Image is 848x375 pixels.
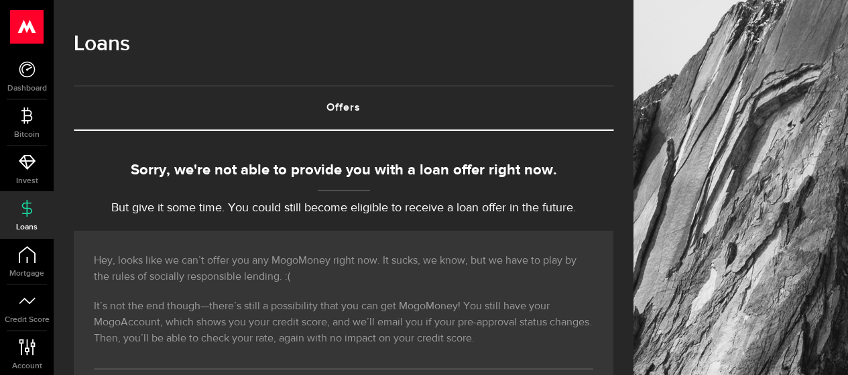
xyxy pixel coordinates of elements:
p: Hey, looks like we can’t offer you any MogoMoney right now. It sucks, we know, but we have to pla... [94,253,593,285]
a: Offers [74,87,613,129]
div: Sorry, we're not able to provide you with a loan offer right now. [74,160,613,182]
h1: Loans [74,27,613,62]
iframe: LiveChat chat widget [792,319,848,375]
ul: Tabs Navigation [74,85,613,131]
p: It’s not the end though—there’s still a possibility that you can get MogoMoney! You still have yo... [94,299,593,347]
p: But give it some time. You could still become eligible to receive a loan offer in the future. [74,199,613,217]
